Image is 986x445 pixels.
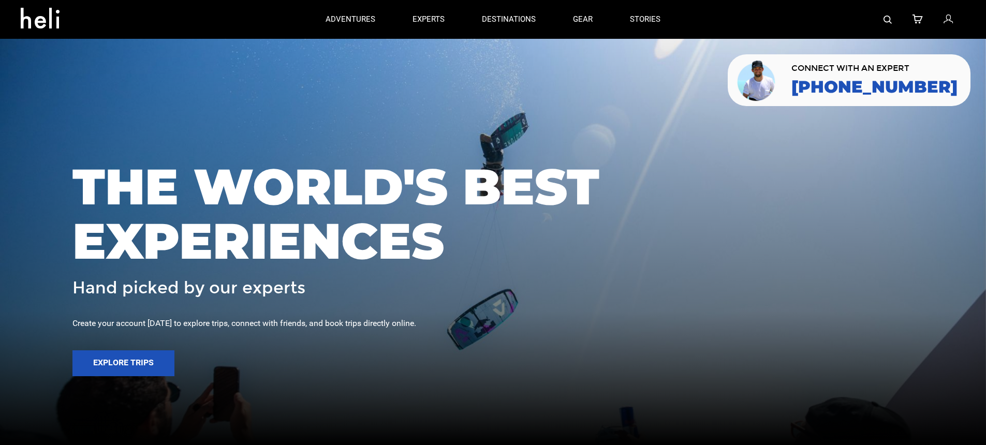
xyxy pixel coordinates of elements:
p: adventures [326,14,375,25]
span: Hand picked by our experts [72,279,305,297]
div: Create your account [DATE] to explore trips, connect with friends, and book trips directly online. [72,318,914,330]
img: contact our team [735,58,778,102]
p: destinations [482,14,536,25]
span: CONNECT WITH AN EXPERT [791,64,958,72]
a: [PHONE_NUMBER] [791,78,958,96]
p: experts [413,14,445,25]
img: search-bar-icon.svg [884,16,892,24]
span: THE WORLD'S BEST EXPERIENCES [72,159,914,269]
button: Explore Trips [72,350,174,376]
